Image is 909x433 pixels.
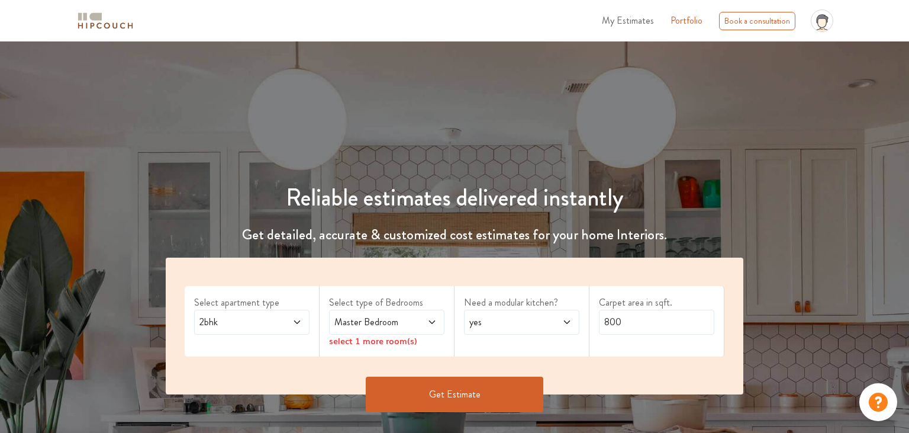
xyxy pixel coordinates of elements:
span: Master Bedroom [332,315,411,329]
a: Portfolio [671,14,702,28]
label: Carpet area in sqft. [599,296,714,310]
img: logo-horizontal.svg [76,11,135,31]
button: Get Estimate [366,377,543,412]
span: yes [467,315,546,329]
span: logo-horizontal.svg [76,8,135,34]
h1: Reliable estimates delivered instantly [159,184,750,212]
span: My Estimates [602,14,654,27]
label: Select apartment type [194,296,310,310]
div: select 1 more room(s) [329,335,444,347]
h4: Get detailed, accurate & customized cost estimates for your home Interiors. [159,226,750,243]
label: Need a modular kitchen? [464,296,579,310]
div: Book a consultation [719,12,795,30]
input: Enter area sqft [599,310,714,335]
label: Select type of Bedrooms [329,296,444,310]
span: 2bhk [197,315,276,329]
